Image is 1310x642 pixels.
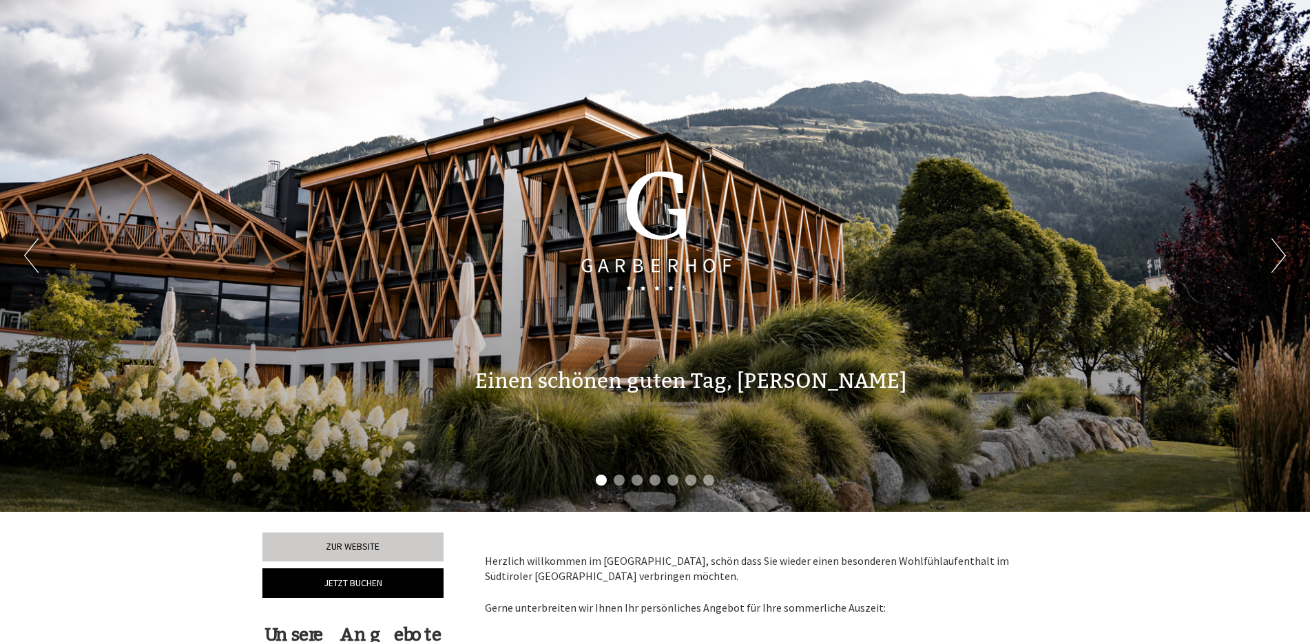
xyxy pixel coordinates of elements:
[1271,238,1286,273] button: Next
[485,553,1028,616] p: Herzlich willkommen im [GEOGRAPHIC_DATA], schön dass Sie wieder einen besonderen Wohlfühlaufentha...
[24,238,39,273] button: Previous
[262,532,444,561] a: Zur Website
[262,568,444,598] a: Jetzt buchen
[475,370,906,393] h1: Einen schönen guten Tag, [PERSON_NAME]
